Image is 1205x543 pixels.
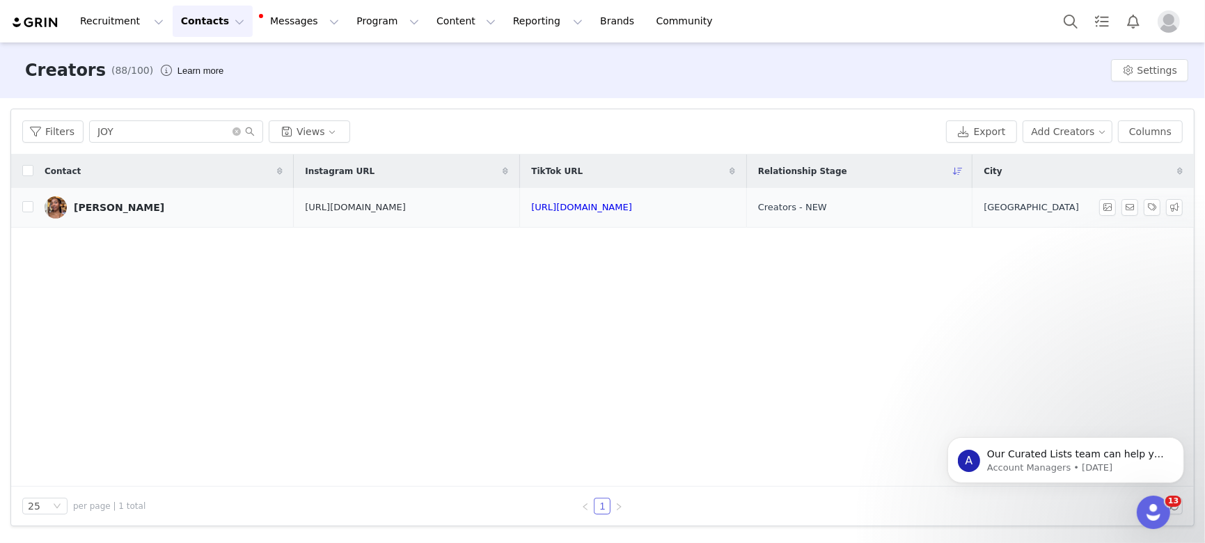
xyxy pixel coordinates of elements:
button: Program [348,6,427,37]
div: Tooltip anchor [175,64,226,78]
span: Instagram URL [305,165,375,178]
button: Recruitment [72,6,172,37]
span: TikTok URL [531,165,583,178]
button: Views [269,120,350,143]
i: icon: right [615,503,623,511]
button: Messages [253,6,347,37]
span: (88/100) [111,63,153,78]
li: Next Page [611,498,627,514]
i: icon: search [245,127,255,136]
button: Settings [1111,59,1188,81]
i: icon: left [581,503,590,511]
iframe: Intercom notifications message [927,408,1205,505]
a: 1 [594,498,610,514]
a: Tasks [1087,6,1117,37]
img: grin logo [11,16,60,29]
span: City [984,165,1002,178]
button: Add Creators [1023,120,1113,143]
button: Columns [1118,120,1183,143]
button: Search [1055,6,1086,37]
button: Export [946,120,1017,143]
span: Creators - NEW [758,200,827,214]
a: Brands [592,6,647,37]
a: [URL][DOMAIN_NAME] [305,202,406,212]
img: 9cc3f0f2-074b-4d7a-b2b6-addfde034f7f.jpg [45,196,67,219]
i: icon: close-circle [233,127,241,136]
button: Notifications [1118,6,1149,37]
span: Contact [45,165,81,178]
a: [PERSON_NAME] [45,196,283,219]
button: Reporting [505,6,591,37]
span: 13 [1165,496,1181,507]
img: placeholder-profile.jpg [1158,10,1180,33]
a: [URL][DOMAIN_NAME] [531,202,632,212]
span: per page | 1 total [73,500,145,512]
button: Filters [22,120,84,143]
li: Previous Page [577,498,594,514]
iframe: Intercom live chat [1137,496,1170,529]
input: Search... [89,120,263,143]
h3: Creators [25,58,106,83]
a: Community [648,6,727,37]
button: Content [428,6,504,37]
span: [GEOGRAPHIC_DATA] [984,200,1079,214]
i: icon: down [53,502,61,512]
div: [PERSON_NAME] [74,202,164,213]
div: 25 [28,498,40,514]
button: Profile [1149,10,1194,33]
span: Relationship Stage [758,165,847,178]
button: Contacts [173,6,253,37]
span: Send Email [1121,199,1144,216]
